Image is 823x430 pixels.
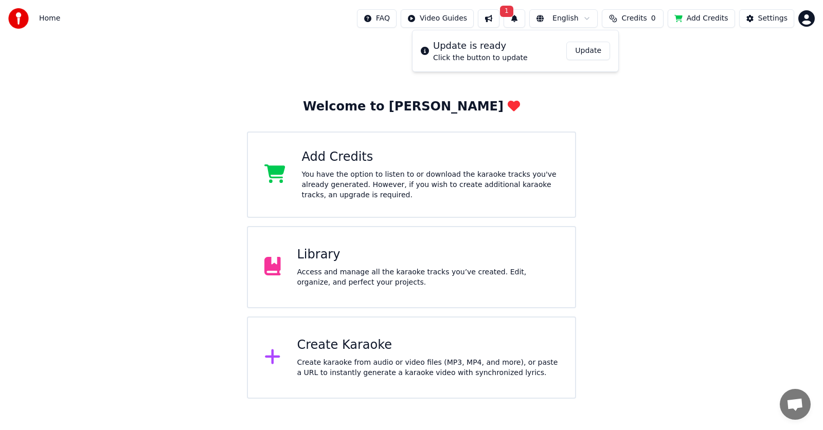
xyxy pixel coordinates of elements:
div: Update is ready [433,39,528,53]
div: Library [297,247,559,263]
div: Welcome to [PERSON_NAME] [303,99,520,115]
div: Create karaoke from audio or video files (MP3, MP4, and more), or paste a URL to instantly genera... [297,358,559,378]
button: Settings [739,9,794,28]
button: FAQ [357,9,397,28]
span: Home [39,13,60,24]
button: Credits0 [602,9,664,28]
div: Add Credits [302,149,559,165]
div: Open de chat [780,389,811,420]
span: 0 [651,13,656,24]
span: 1 [500,6,513,17]
button: 1 [504,9,525,28]
div: Settings [758,13,788,24]
div: You have the option to listen to or download the karaoke tracks you've already generated. However... [302,170,559,200]
button: Update [566,42,610,60]
div: Click the button to update [433,53,528,63]
span: Credits [621,13,647,24]
div: Access and manage all the karaoke tracks you’ve created. Edit, organize, and perfect your projects. [297,267,559,288]
nav: breadcrumb [39,13,60,24]
div: Create Karaoke [297,337,559,353]
button: Add Credits [668,9,735,28]
button: Video Guides [401,9,474,28]
img: youka [8,8,29,29]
